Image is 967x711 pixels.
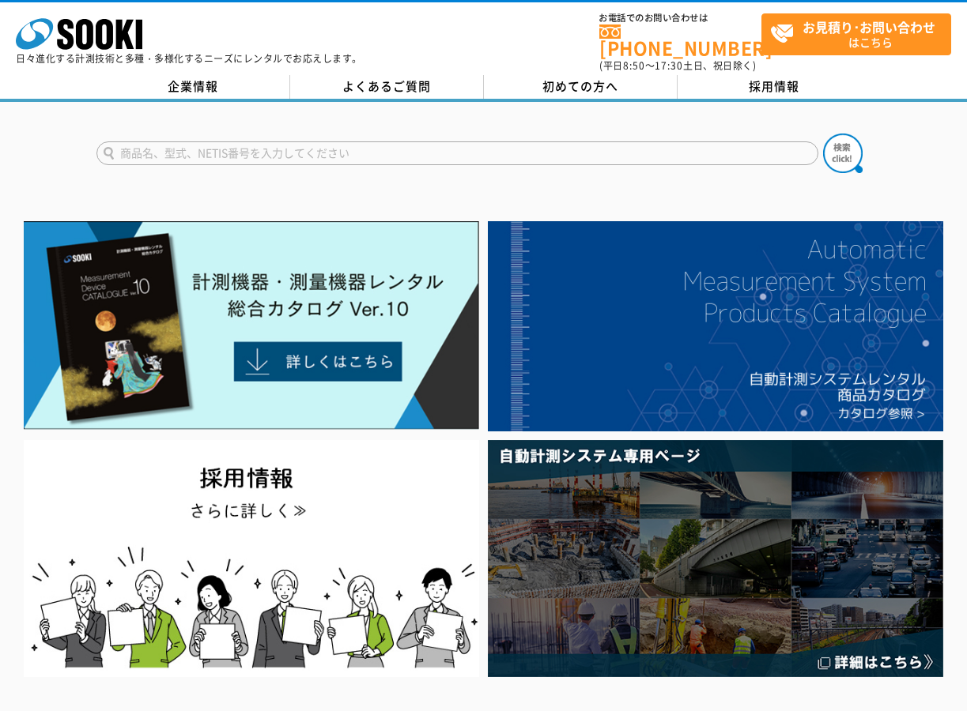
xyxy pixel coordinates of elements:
[24,221,478,430] img: Catalog Ver10
[655,58,683,73] span: 17:30
[488,221,942,431] img: 自動計測システムカタログ
[678,75,871,99] a: 採用情報
[770,14,950,54] span: はこちら
[599,13,761,23] span: お電話でのお問い合わせは
[16,54,362,63] p: 日々進化する計測技術と多種・多様化するニーズにレンタルでお応えします。
[803,17,935,36] strong: お見積り･お問い合わせ
[488,440,942,676] img: 自動計測システム専用ページ
[623,58,645,73] span: 8:50
[823,134,863,173] img: btn_search.png
[542,77,618,95] span: 初めての方へ
[599,24,761,57] a: [PHONE_NUMBER]
[290,75,484,99] a: よくあるご質問
[761,13,951,55] a: お見積り･お問い合わせはこちら
[599,58,756,73] span: (平日 ～ 土日、祝日除く)
[96,75,290,99] a: 企業情報
[24,440,478,676] img: SOOKI recruit
[484,75,678,99] a: 初めての方へ
[96,141,818,165] input: 商品名、型式、NETIS番号を入力してください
